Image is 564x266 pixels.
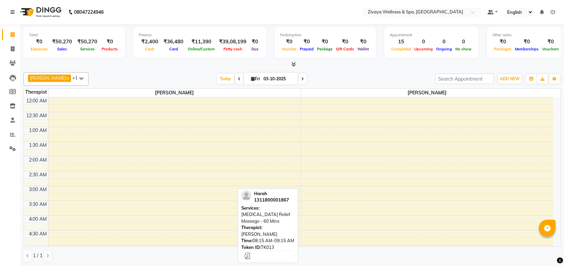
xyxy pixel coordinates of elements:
div: 4:00 AM [28,216,48,223]
div: TK013 [241,244,294,251]
div: 4:30 AM [28,230,48,237]
div: Appointment [390,32,473,38]
span: Cash [143,47,156,51]
div: ₹0 [513,38,540,46]
div: 08:15 AM-09:15 AM [241,237,294,244]
div: 3:00 AM [28,186,48,193]
span: Upcoming [413,47,434,51]
span: Prepaid [298,47,315,51]
span: Online/Custom [186,47,216,51]
span: Products [100,47,119,51]
span: [MEDICAL_DATA] Relief Massage - 60 Mins [241,212,290,224]
span: Ongoing [434,47,454,51]
div: ₹50,270 [75,38,100,46]
span: ADD NEW [500,76,520,81]
span: Package [315,47,334,51]
span: Petty cash [222,47,244,51]
span: [PERSON_NAME] [301,89,553,97]
span: [PERSON_NAME] [30,75,66,81]
button: ADD NEW [498,74,521,84]
span: Services [78,47,97,51]
b: 08047224946 [74,3,104,21]
div: ₹0 [356,38,371,46]
div: ₹11,390 [186,38,216,46]
span: Voucher [280,47,298,51]
div: ₹39,08,199 [216,38,249,46]
span: Due [250,47,260,51]
span: Vouchers [540,47,561,51]
div: ₹0 [29,38,49,46]
span: Sales [56,47,69,51]
span: 1 / 1 [33,252,42,259]
span: Therapist: [241,225,262,230]
div: ₹0 [298,38,315,46]
div: ₹36,480 [161,38,186,46]
span: Today [217,74,234,84]
div: ₹0 [315,38,334,46]
input: Search Appointment [435,74,494,84]
img: logo [17,3,63,21]
div: ₹0 [540,38,561,46]
span: +1 [72,75,83,80]
div: Finance [139,32,261,38]
div: 5:00 AM [28,245,48,252]
div: Therapist [24,89,48,96]
div: 1311800001867 [254,197,289,204]
div: 0 [454,38,473,46]
div: 15 [390,38,413,46]
iframe: chat widget [536,239,557,259]
div: 12:00 AM [25,97,48,104]
span: Wallet [356,47,371,51]
input: 2025-10-03 [261,74,295,84]
div: ₹0 [492,38,513,46]
div: ₹0 [249,38,261,46]
span: Services: [241,205,259,211]
span: No show [454,47,473,51]
div: 2:00 AM [28,157,48,164]
div: ₹2,400 [139,38,161,46]
span: [PERSON_NAME] [48,89,301,97]
span: Token ID: [241,245,261,250]
div: 1:00 AM [28,127,48,134]
div: 3:30 AM [28,201,48,208]
div: Redemption [280,32,371,38]
div: ₹0 [334,38,356,46]
a: x [66,75,69,81]
span: Gift Cards [334,47,356,51]
span: Memberships [513,47,540,51]
div: 12:30 AM [25,112,48,119]
div: 2:30 AM [28,171,48,178]
img: profile [241,190,251,201]
span: Expenses [29,47,49,51]
span: Card [168,47,180,51]
div: ₹0 [100,38,119,46]
div: Total [29,32,119,38]
div: 0 [434,38,454,46]
div: [PERSON_NAME] [241,224,294,237]
div: ₹0 [280,38,298,46]
span: Fri [249,76,261,81]
div: 1:30 AM [28,142,48,149]
span: Packages [492,47,513,51]
div: ₹50,270 [49,38,75,46]
div: 0 [413,38,434,46]
span: Harah [254,191,267,196]
span: Time: [241,238,252,243]
span: Completed [390,47,413,51]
